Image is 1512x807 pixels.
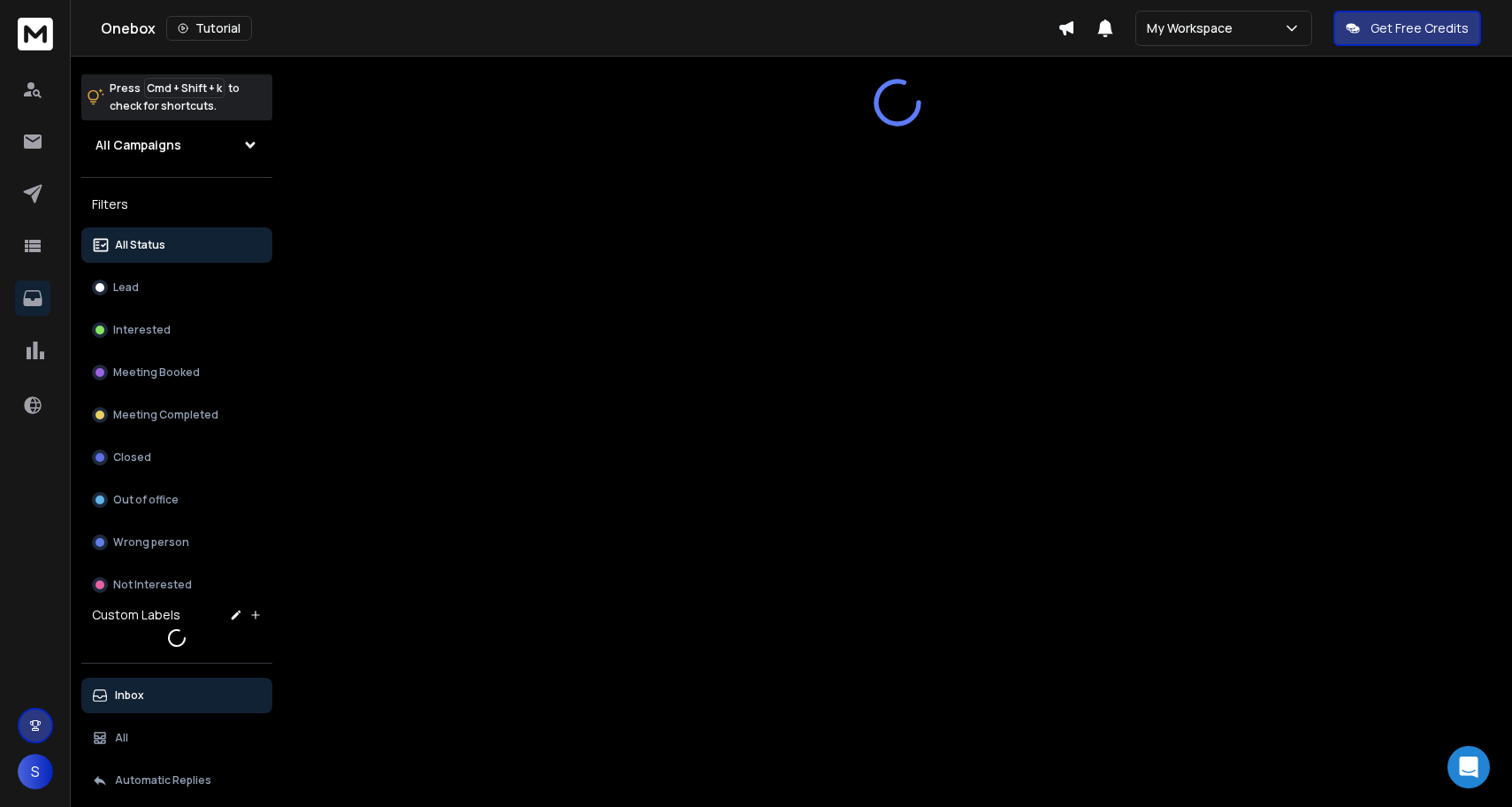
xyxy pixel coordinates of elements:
h3: Custom Labels [92,606,180,624]
p: My Workspace [1147,19,1240,37]
button: Interested [81,312,272,348]
button: All Campaigns [81,127,272,163]
p: All Status [115,238,165,252]
button: Not Interested [81,567,272,603]
button: S [18,754,53,789]
p: Automatic Replies [115,773,211,788]
button: Lead [81,270,272,305]
button: Out of office [81,482,272,518]
button: Automatic Replies [81,763,272,798]
button: All [81,720,272,756]
button: All Status [81,227,272,263]
span: Cmd + Shift + k [144,78,225,98]
p: Meeting Booked [113,365,200,380]
button: Inbox [81,678,272,713]
button: Closed [81,440,272,475]
p: Lead [113,281,139,295]
p: Get Free Credits [1371,19,1469,37]
p: Meeting Completed [113,408,218,422]
p: All [115,731,128,745]
h3: Filters [81,192,272,217]
div: Open Intercom Messenger [1447,746,1490,788]
p: Interested [113,323,171,337]
button: Get Free Credits [1333,11,1481,46]
p: Not Interested [113,578,192,592]
p: Closed [113,450,151,465]
p: Out of office [113,493,179,507]
h1: All Campaigns [95,136,181,154]
p: Press to check for shortcuts. [110,80,240,115]
button: Meeting Completed [81,397,272,433]
p: Inbox [115,688,144,703]
button: Wrong person [81,525,272,560]
div: Onebox [101,16,1058,41]
p: Wrong person [113,535,189,550]
button: Tutorial [166,16,252,41]
button: Meeting Booked [81,355,272,390]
